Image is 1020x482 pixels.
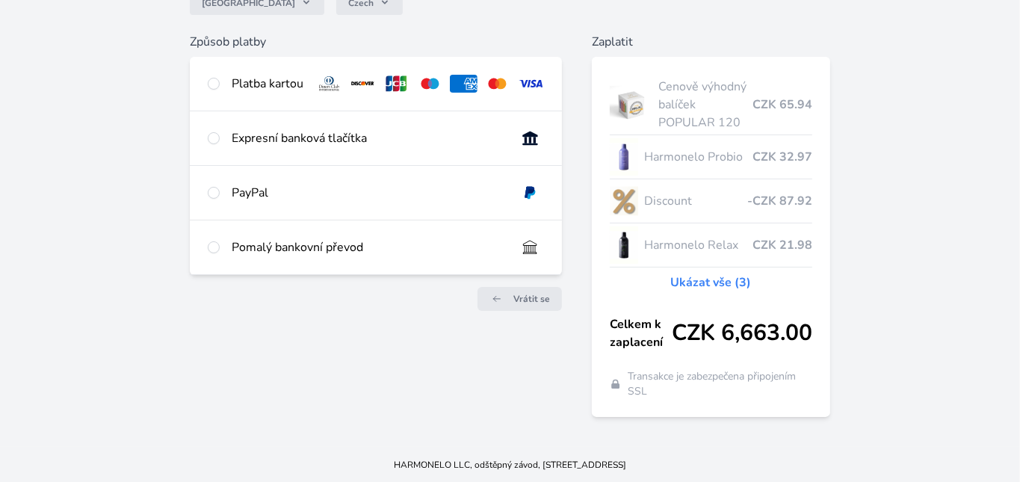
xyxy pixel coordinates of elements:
span: CZK 65.94 [752,96,812,114]
img: jcb.svg [383,75,410,93]
img: visa.svg [517,75,545,93]
img: discount-lo.png [610,182,638,220]
span: CZK 6,663.00 [672,320,812,347]
a: Vrátit se [477,287,562,311]
img: mc.svg [483,75,511,93]
img: discover.svg [349,75,377,93]
span: Cenově výhodný balíček POPULAR 120 [658,78,752,132]
img: maestro.svg [416,75,444,93]
span: Harmonelo Probio [644,148,752,166]
span: CZK 32.97 [752,148,812,166]
img: bankTransfer_IBAN.svg [516,238,544,256]
img: CLEAN_PROBIO_se_stinem_x-lo.jpg [610,138,638,176]
a: Ukázat vše (3) [670,274,751,291]
span: Harmonelo Relax [644,236,752,254]
img: onlineBanking_CZ.svg [516,129,544,147]
img: amex.svg [450,75,477,93]
span: Discount [644,192,747,210]
div: PayPal [232,184,504,202]
img: paypal.svg [516,184,544,202]
span: -CZK 87.92 [747,192,812,210]
img: diners.svg [315,75,343,93]
div: Expresní banková tlačítka [232,129,504,147]
span: Vrátit se [513,293,550,305]
span: Transakce je zabezpečena připojením SSL [628,369,812,399]
span: Celkem k zaplacení [610,315,672,351]
img: popular.jpg [610,86,652,123]
h6: Způsob platby [190,33,562,51]
div: Platba kartou [232,75,303,93]
h6: Zaplatit [592,33,830,51]
span: CZK 21.98 [752,236,812,254]
div: Pomalý bankovní převod [232,238,504,256]
img: CLEAN_RELAX_se_stinem_x-lo.jpg [610,226,638,264]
